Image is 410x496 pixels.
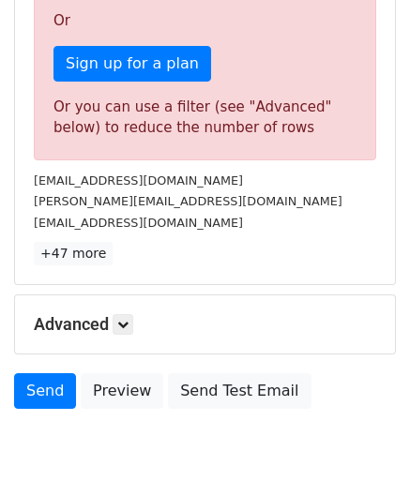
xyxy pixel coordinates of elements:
[34,314,376,335] h5: Advanced
[53,11,357,31] p: Or
[316,406,410,496] iframe: Chat Widget
[53,46,211,82] a: Sign up for a plan
[34,173,243,188] small: [EMAIL_ADDRESS][DOMAIN_NAME]
[81,373,163,409] a: Preview
[34,194,342,208] small: [PERSON_NAME][EMAIL_ADDRESS][DOMAIN_NAME]
[34,216,243,230] small: [EMAIL_ADDRESS][DOMAIN_NAME]
[53,97,357,139] div: Or you can use a filter (see "Advanced" below) to reduce the number of rows
[34,242,113,265] a: +47 more
[168,373,311,409] a: Send Test Email
[14,373,76,409] a: Send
